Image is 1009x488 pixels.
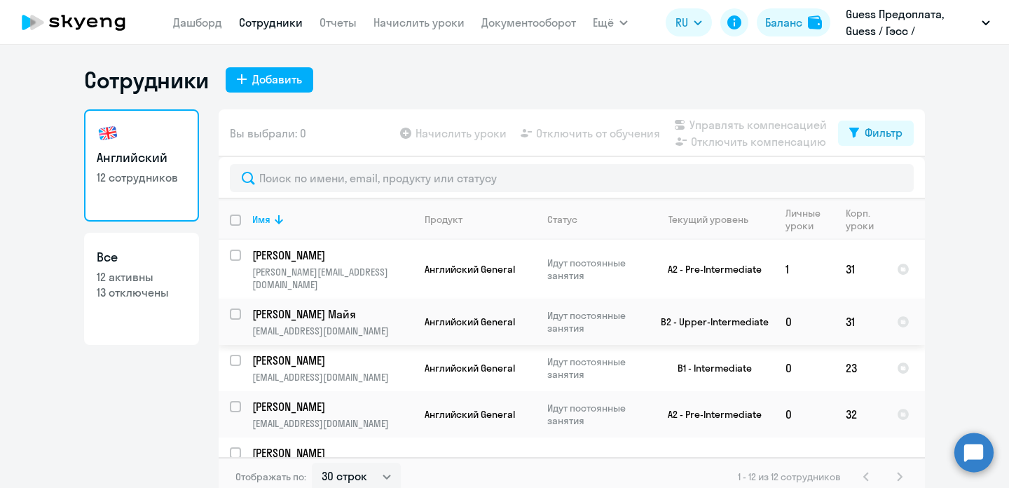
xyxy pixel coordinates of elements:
[846,207,885,232] div: Корп. уроки
[846,6,976,39] p: Guess Предоплата, Guess / Гэсс / [PERSON_NAME]
[738,470,841,483] span: 1 - 12 из 12 сотрудников
[252,399,413,414] a: [PERSON_NAME]
[425,408,515,421] span: Английский General
[547,355,643,381] p: Идут постоянные занятия
[668,213,748,226] div: Текущий уровень
[252,371,413,384] p: [EMAIL_ADDRESS][DOMAIN_NAME]
[252,71,302,88] div: Добавить
[252,353,413,368] a: [PERSON_NAME]
[774,391,835,438] td: 0
[835,345,886,391] td: 23
[252,248,413,263] a: [PERSON_NAME]
[593,14,614,31] span: Ещё
[757,8,830,36] button: Балансbalance
[547,454,643,480] p: Идут постоянные занятия
[547,402,643,427] p: Идут постоянные занятия
[252,266,413,291] p: [PERSON_NAME][EMAIL_ADDRESS][DOMAIN_NAME]
[481,15,576,29] a: Документооборот
[252,248,411,263] p: [PERSON_NAME]
[173,15,222,29] a: Дашборд
[774,240,835,299] td: 1
[239,15,303,29] a: Сотрудники
[808,15,822,29] img: balance
[547,257,643,282] p: Идут постоянные занятия
[425,263,515,276] span: Английский General
[84,233,199,345] a: Все12 активны13 отключены
[97,149,186,167] h3: Английский
[644,391,774,438] td: A2 - Pre-Intermediate
[839,6,997,39] button: Guess Предоплата, Guess / Гэсс / [PERSON_NAME]
[373,15,465,29] a: Начислить уроки
[252,213,270,226] div: Имя
[97,269,186,285] p: 12 активны
[252,306,413,322] a: [PERSON_NAME] Майя
[425,316,515,328] span: Английский General
[835,240,886,299] td: 31
[252,353,411,368] p: [PERSON_NAME]
[666,8,712,36] button: RU
[785,207,834,232] div: Личные уроки
[547,213,643,226] div: Статус
[644,240,774,299] td: A2 - Pre-Intermediate
[97,170,186,185] p: 12 сотрудников
[547,309,643,334] p: Идут постоянные занятия
[252,325,413,337] p: [EMAIL_ADDRESS][DOMAIN_NAME]
[252,445,413,461] a: [PERSON_NAME]
[765,14,802,31] div: Баланс
[97,248,186,266] h3: Все
[97,122,119,144] img: english
[84,109,199,222] a: Английский12 сотрудников
[235,470,306,483] span: Отображать по:
[252,213,413,226] div: Имя
[644,299,774,345] td: B2 - Upper-Intermediate
[425,362,515,374] span: Английский General
[774,345,835,391] td: 0
[320,15,357,29] a: Отчеты
[226,67,313,93] button: Добавить
[835,391,886,438] td: 32
[846,207,876,232] div: Корп. уроки
[252,399,411,414] p: [PERSON_NAME]
[97,285,186,300] p: 13 отключены
[785,207,825,232] div: Личные уроки
[84,66,209,94] h1: Сотрудники
[774,299,835,345] td: 0
[230,164,914,192] input: Поиск по имени, email, продукту или статусу
[675,14,688,31] span: RU
[655,213,774,226] div: Текущий уровень
[835,299,886,345] td: 31
[425,213,535,226] div: Продукт
[593,8,628,36] button: Ещё
[252,417,413,430] p: [EMAIL_ADDRESS][DOMAIN_NAME]
[425,213,462,226] div: Продукт
[252,445,411,461] p: [PERSON_NAME]
[230,125,306,142] span: Вы выбрали: 0
[252,306,411,322] p: [PERSON_NAME] Майя
[547,213,577,226] div: Статус
[865,124,902,141] div: Фильтр
[644,345,774,391] td: B1 - Intermediate
[838,121,914,146] button: Фильтр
